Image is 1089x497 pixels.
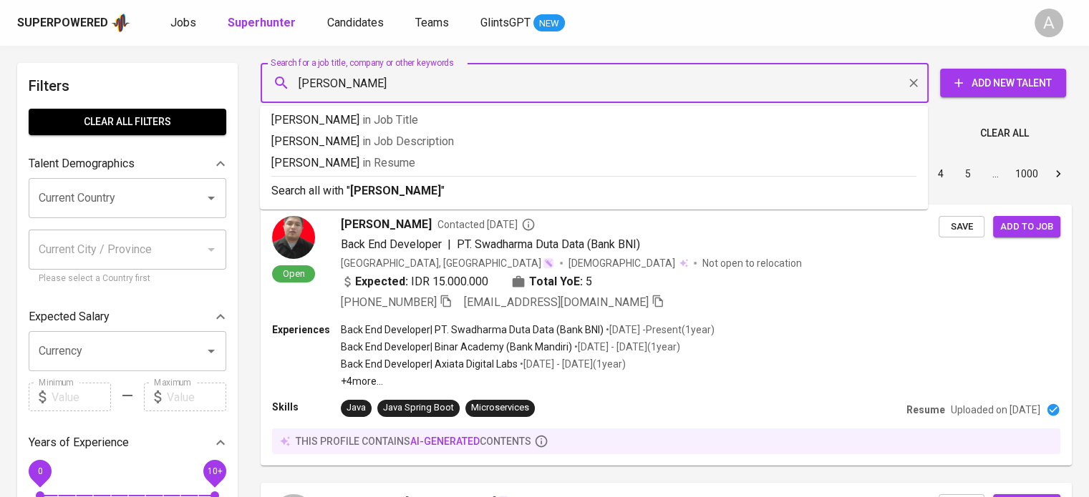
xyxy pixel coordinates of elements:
span: NEW [533,16,565,31]
a: Superhunter [228,14,299,32]
span: Add New Talent [952,74,1055,92]
span: 0 [37,466,42,476]
p: [PERSON_NAME] [271,133,916,150]
button: Go to page 4 [929,162,952,185]
p: [PERSON_NAME] [271,112,916,129]
div: Java Spring Boot [383,401,454,415]
span: Jobs [170,16,196,29]
a: Superpoweredapp logo [17,12,130,34]
span: [DEMOGRAPHIC_DATA] [568,256,677,270]
svg: By Batam recruiter [521,217,536,232]
span: 5 [586,273,592,290]
button: Add to job [993,216,1060,238]
span: [PERSON_NAME] [341,216,432,233]
span: [PHONE_NUMBER] [341,295,437,309]
img: 4b0f6a6e9b9baf52bc7c132ab9e118ae.jpg [272,216,315,259]
span: Contacted [DATE] [437,217,536,232]
p: • [DATE] - [DATE] ( 1 year ) [518,357,626,371]
img: magic_wand.svg [543,257,554,269]
span: GlintsGPT [480,16,531,29]
p: Back End Developer | Binar Academy (Bank Mandiri) [341,340,572,354]
span: in Resume [362,156,415,169]
p: Please select a Country first [39,272,216,286]
nav: pagination navigation [818,162,1072,185]
p: Experiences [272,323,341,337]
button: Open [201,341,221,361]
div: IDR 15.000.000 [341,273,488,290]
div: Microservices [471,401,529,415]
p: Uploaded on [DATE] [951,403,1040,417]
a: Jobs [170,14,199,32]
div: Talent Demographics [29,149,226,178]
button: Go to page 1000 [1011,162,1042,185]
a: GlintsGPT NEW [480,14,565,32]
div: Superpowered [17,15,108,31]
span: | [447,236,451,253]
button: Open [201,188,221,208]
p: Years of Experience [29,434,129,451]
img: app logo [111,12,130,34]
b: Total YoE: [529,273,583,290]
button: Add New Talent [940,69,1066,97]
p: Talent Demographics [29,155,135,172]
p: • [DATE] - Present ( 1 year ) [604,323,715,337]
div: Years of Experience [29,428,226,457]
span: Back End Developer [341,237,442,251]
input: Value [167,383,226,411]
b: Superhunter [228,16,296,29]
b: [PERSON_NAME] [350,184,441,197]
p: Skills [272,400,341,414]
span: Add to job [1000,219,1053,235]
button: Clear [904,73,924,93]
div: … [984,167,1007,181]
a: Teams [415,14,452,32]
p: +4 more ... [341,374,715,388]
p: Back End Developer | Axiata Digital Labs [341,357,518,371]
span: in Job Description [362,134,454,148]
p: Search all with " " [271,182,916,200]
span: in Job Title [362,113,418,127]
span: Candidates [327,16,384,29]
p: Expected Salary [29,308,110,325]
p: • [DATE] - [DATE] ( 1 year ) [572,340,680,354]
p: this profile contains contents [296,434,531,448]
div: Java [347,401,366,415]
a: Candidates [327,14,387,32]
b: Expected: [355,273,408,290]
button: Go to page 5 [957,162,979,185]
p: Not open to relocation [702,256,802,270]
button: Clear All filters [29,109,226,135]
div: [GEOGRAPHIC_DATA], [GEOGRAPHIC_DATA] [341,256,554,270]
button: Save [939,216,984,238]
span: PT. Swadharma Duta Data (Bank BNI) [457,237,640,251]
span: AI-generated [410,436,480,447]
p: [PERSON_NAME] [271,154,916,172]
button: Clear All [974,120,1035,147]
span: Open [277,267,311,280]
span: Save [946,219,977,235]
span: Teams [415,16,449,29]
span: Clear All filters [40,113,215,131]
div: Expected Salary [29,302,226,331]
a: Open[PERSON_NAME]Contacted [DATE]Back End Developer|PT. Swadharma Duta Data (Bank BNI)[GEOGRAPHIC... [261,205,1072,466]
h6: Filters [29,74,226,97]
input: Value [52,383,111,411]
button: Go to next page [1047,162,1070,185]
span: [EMAIL_ADDRESS][DOMAIN_NAME] [464,295,649,309]
div: A [1035,9,1063,37]
p: Resume [906,403,945,417]
p: Back End Developer | PT. Swadharma Duta Data (Bank BNI) [341,323,604,337]
span: Clear All [980,124,1029,142]
span: 10+ [207,466,222,476]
